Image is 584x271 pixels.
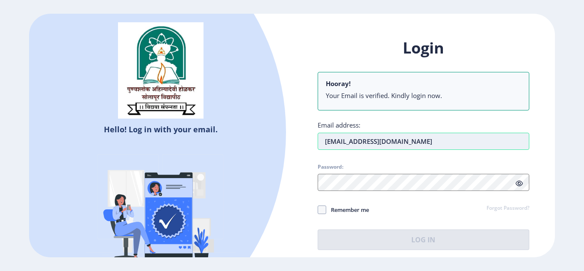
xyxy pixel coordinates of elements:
li: Your Email is verified. Kindly login now. [326,91,521,100]
a: Forgot Password? [487,205,529,212]
input: Email address [318,133,529,150]
span: Remember me [326,205,369,215]
button: Log In [318,229,529,250]
label: Password: [318,164,343,170]
img: sulogo.png [118,22,204,119]
b: Hooray! [326,79,351,88]
h1: Login [318,38,529,58]
label: Email address: [318,121,360,129]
